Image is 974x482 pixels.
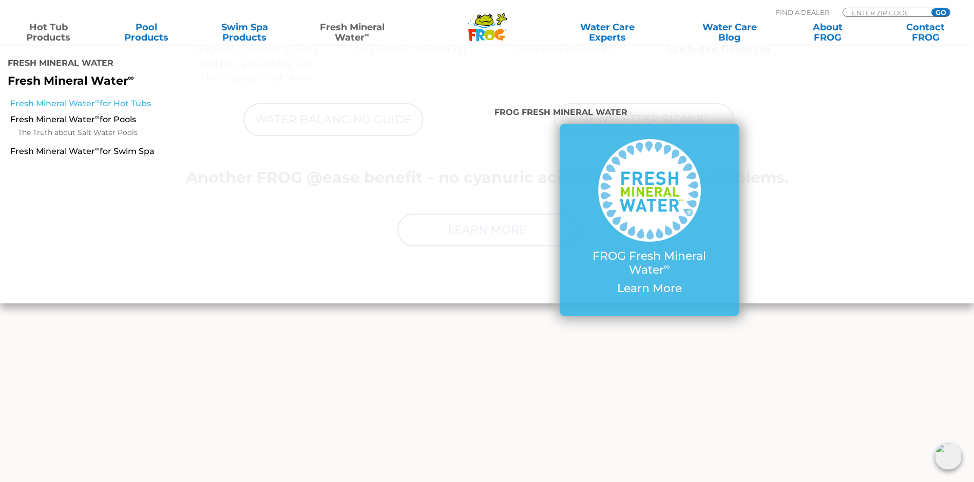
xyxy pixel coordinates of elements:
[580,139,719,300] a: FROG Fresh Mineral Water∞ Learn More
[10,98,324,109] a: Fresh Mineral Water∞for Hot Tubs
[18,127,324,139] a: The Truth about Salt Water Pools
[95,145,100,152] sup: ∞
[494,103,804,124] h4: FROG Fresh Mineral Water
[8,74,398,88] p: Fresh Mineral Water
[935,443,962,470] img: openIcon
[851,8,920,17] input: Zip Code Form
[887,22,964,43] a: ContactFROG
[789,22,866,43] a: AboutFROG
[206,22,283,43] a: Swim SpaProducts
[10,22,87,43] a: Hot TubProducts
[304,22,400,43] a: Fresh MineralWater∞
[108,22,185,43] a: PoolProducts
[546,22,670,43] a: Water CareExperts
[365,30,370,38] sup: ∞
[776,8,829,17] p: Find A Dealer
[580,249,719,277] p: FROG Fresh Mineral Water
[128,72,134,83] sup: ∞
[95,97,100,105] sup: ∞
[580,282,719,295] p: Learn More
[691,22,768,43] a: Water CareBlog
[931,8,950,16] input: GO
[8,54,398,74] h4: Fresh Mineral Water
[10,114,324,125] a: Fresh Mineral Water∞for Pools
[95,113,100,121] sup: ∞
[664,261,670,272] sup: ∞
[10,146,324,157] a: Fresh Mineral Water∞for Swim Spa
